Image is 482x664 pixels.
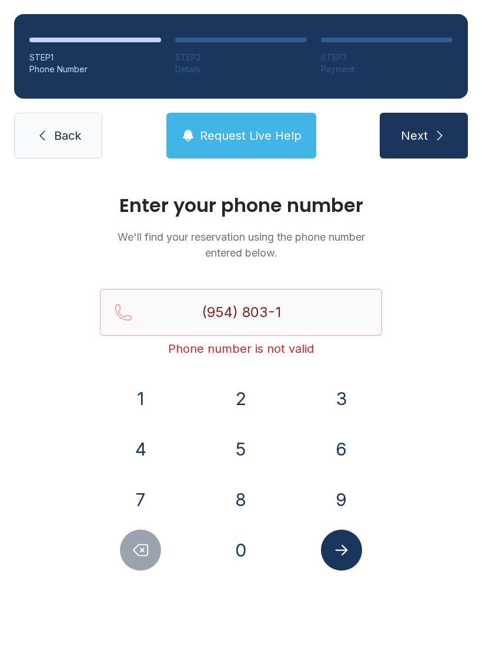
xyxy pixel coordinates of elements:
button: 2 [220,378,262,419]
p: We'll find your reservation using the phone number entered below. [100,229,382,261]
button: 5 [220,429,262,470]
button: 4 [120,429,161,470]
div: Details [175,63,307,75]
div: STEP 2 [175,52,307,63]
button: 3 [321,378,362,419]
div: Phone number is not valid [100,341,382,357]
span: Next [401,127,428,144]
button: 7 [120,479,161,520]
button: Submit lookup form [321,530,362,571]
button: Delete number [120,530,161,571]
div: Phone Number [29,63,161,75]
input: Reservation phone number [100,289,382,336]
button: 1 [120,378,161,419]
button: 8 [220,479,262,520]
div: Payment [321,63,453,75]
span: Request Live Help [200,127,302,144]
div: STEP 3 [321,52,453,63]
span: Back [54,127,81,144]
div: STEP 1 [29,52,161,63]
button: 0 [220,530,262,571]
h1: Enter your phone number [100,196,382,215]
button: 9 [321,479,362,520]
button: 6 [321,429,362,470]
